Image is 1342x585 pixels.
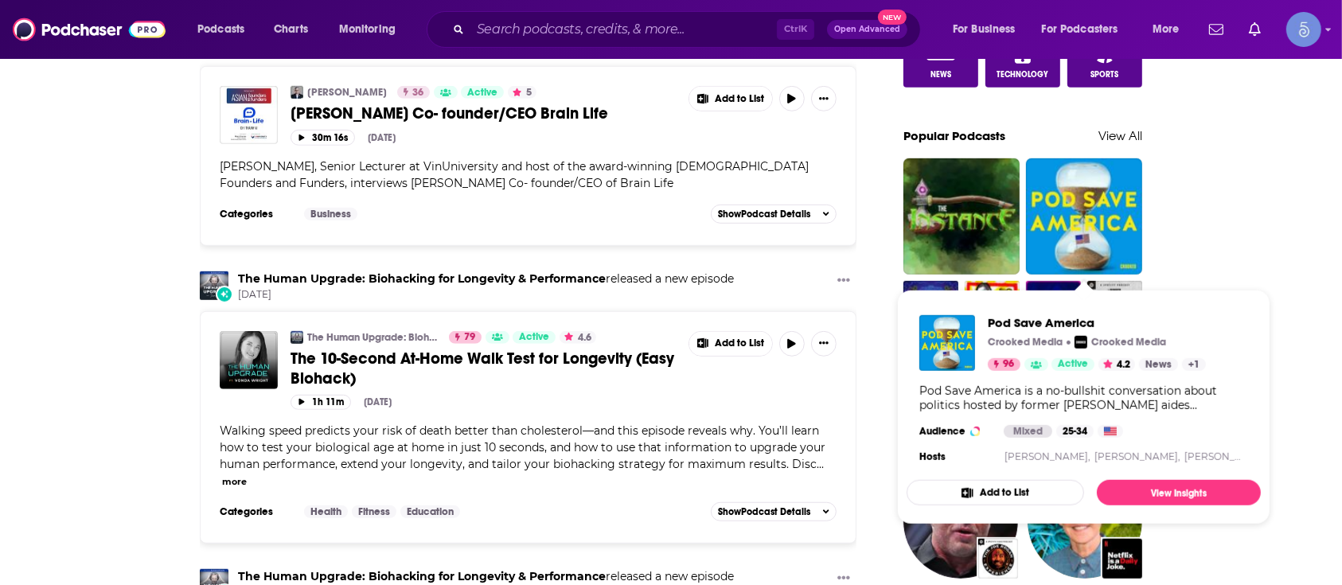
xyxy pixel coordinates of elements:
a: Active [1051,358,1094,371]
h3: released a new episode [238,271,734,287]
a: [PERSON_NAME] Co- founder/CEO Brain Life [291,103,677,123]
span: News [930,70,951,80]
img: Pod Save America [1026,158,1142,275]
button: Open AdvancedNew [827,20,907,39]
img: The Joe Rogan Experience [978,539,1018,579]
a: The Human Upgrade: Biohacking for Longevity & Performance [238,271,606,286]
img: Netflix Is A Daily Joke [1102,539,1142,579]
img: The Human Upgrade: Biohacking for Longevity & Performance [200,271,228,300]
span: [PERSON_NAME] Co- founder/CEO Brain Life [291,103,608,123]
span: [PERSON_NAME], Senior Lecturer at VinUniversity and host of the award-winning [DEMOGRAPHIC_DATA] ... [220,159,809,190]
span: Active [519,330,549,345]
a: News [1139,358,1178,371]
a: [PERSON_NAME] [307,86,387,99]
a: 96 [988,358,1020,371]
span: Add to List [715,93,764,105]
span: 79 [464,330,475,345]
span: Show Podcast Details [718,209,810,220]
a: [PERSON_NAME], [1005,450,1090,462]
a: 79 [449,331,482,344]
a: +1 [1182,358,1206,371]
div: New Episode [216,286,233,303]
div: Search podcasts, credits, & more... [442,11,936,48]
span: Add to List [715,337,764,349]
button: 1h 11m [291,395,351,410]
span: Active [1058,357,1088,372]
img: Podchaser - Follow, Share and Rate Podcasts [13,14,166,45]
a: Sports [1067,33,1142,88]
span: Podcasts [197,18,244,41]
img: The Instance: Deep Dives for Gamers [903,158,1020,275]
button: ShowPodcast Details [711,205,837,224]
a: Fitness [352,505,396,518]
img: The 10-Second At-Home Walk Test for Longevity (Easy Biohack) [220,331,278,389]
button: Show More Button [689,87,772,111]
h4: Hosts [919,450,946,463]
span: Monitoring [339,18,396,41]
a: Show notifications dropdown [1243,16,1267,43]
button: Show More Button [689,332,772,356]
button: more [222,475,247,489]
a: Health [304,505,348,518]
span: Open Advanced [834,25,900,33]
a: Active [461,86,504,99]
span: The 10-Second At-Home Walk Test for Longevity (Easy Biohack) [291,349,674,388]
span: Logged in as Spiral5-G1 [1286,12,1321,47]
img: Chi Thanh Vi Co- founder/CEO Brain Life [220,86,278,144]
img: The Human Upgrade: Biohacking for Longevity & Performance [291,331,303,344]
span: New [878,10,907,25]
a: Popular Podcasts [903,128,1005,143]
div: [DATE] [364,396,392,408]
span: 36 [412,85,423,101]
input: Search podcasts, credits, & more... [470,17,777,42]
span: Charts [274,18,308,41]
button: open menu [1032,17,1141,42]
span: Show Podcast Details [718,506,810,517]
span: Sports [1091,70,1119,80]
a: 36 [397,86,430,99]
button: Add to List [907,480,1084,505]
button: open menu [1141,17,1200,42]
span: More [1153,18,1180,41]
span: For Business [953,18,1016,41]
button: Show More Button [831,271,856,291]
h3: Categories [220,505,291,518]
button: open menu [328,17,416,42]
button: Show More Button [811,331,837,357]
button: 4.2 [1098,358,1135,371]
img: User Profile [1286,12,1321,47]
span: ... [817,457,824,471]
button: 4.6 [560,331,596,344]
a: The 10-Second At-Home Walk Test for Longevity (Easy Biohack) [291,349,677,388]
h3: released a new episode [238,569,734,584]
h3: Categories [220,208,291,220]
p: Crooked Media [1091,336,1166,349]
a: View Insights [1097,480,1261,505]
span: 96 [1003,357,1014,372]
button: 5 [508,86,536,99]
button: Show profile menu [1286,12,1321,47]
div: Pod Save America is a no-bullshit conversation about politics hosted by former [PERSON_NAME] aide... [919,384,1248,412]
a: Education [400,505,460,518]
span: Technology [997,70,1049,80]
p: Crooked Media [988,336,1063,349]
button: Show More Button [811,86,837,111]
span: [DATE] [238,288,734,302]
div: 25-34 [1056,425,1094,438]
img: Crooked Media [1075,336,1087,349]
span: Active [467,85,497,101]
a: Pod Save America [919,315,975,371]
a: The Human Upgrade: Biohacking for Longevity & Performance [307,331,439,344]
h3: Audience [919,425,991,438]
a: Show notifications dropdown [1203,16,1230,43]
span: Pod Save America [988,315,1206,330]
a: The Human Upgrade: Biohacking for Longevity & Performance [238,569,606,583]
